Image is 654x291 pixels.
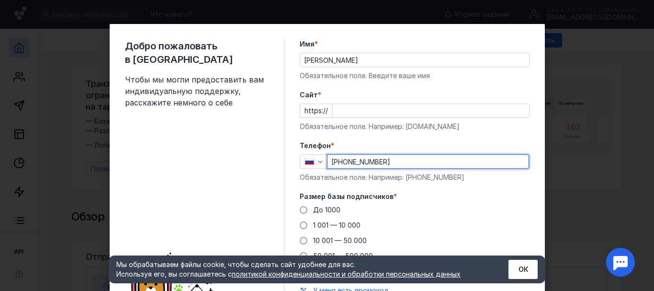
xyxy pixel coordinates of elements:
span: 1 001 — 10 000 [313,221,361,229]
div: Мы обрабатываем файлы cookie, чтобы сделать сайт удобнее для вас. Используя его, вы соглашаетесь c [116,260,485,279]
span: Имя [300,39,315,49]
div: Обязательное поле. Например: [DOMAIN_NAME] [300,122,530,131]
button: ОК [508,260,538,279]
span: 50 001 — 500 000 [313,252,373,260]
span: Добро пожаловать в [GEOGRAPHIC_DATA] [125,39,269,66]
span: 10 001 — 50 000 [313,236,367,244]
span: До 1000 [313,206,340,214]
span: Размер базы подписчиков [300,192,394,201]
span: Телефон [300,141,331,151]
div: Обязательное поле. Введите ваше имя [300,71,530,81]
span: Чтобы мы могли предоставить вам индивидуальную поддержку, расскажите немного о себе [125,74,269,108]
a: политикой конфиденциальности и обработки персональных данных [232,270,461,278]
div: Обязательное поле. Например: [PHONE_NUMBER] [300,173,530,182]
span: Cайт [300,90,318,100]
